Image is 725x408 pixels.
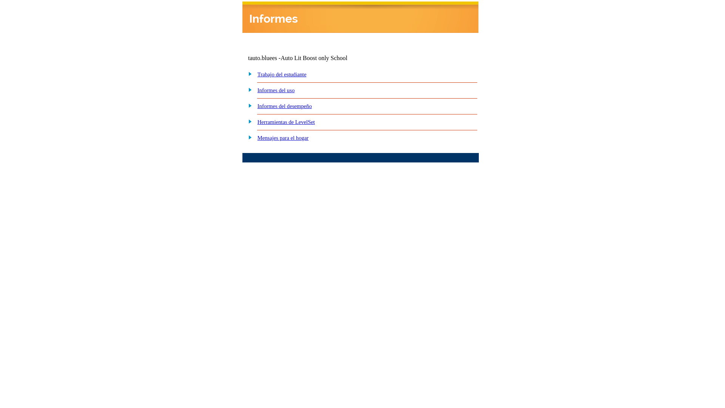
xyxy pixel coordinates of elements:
a: Informes del uso [258,87,295,93]
a: Mensajes para el hogar [258,135,309,141]
img: plus.gif [244,102,252,109]
td: tauto.bluees - [248,55,387,62]
a: Informes del desempeño [258,103,312,109]
img: plus.gif [244,118,252,125]
a: Trabajo del estudiante [258,71,307,77]
img: plus.gif [244,70,252,77]
img: plus.gif [244,134,252,141]
nobr: Auto Lit Boost only School [281,55,347,61]
img: plus.gif [244,86,252,93]
img: header [242,2,478,33]
a: Herramientas de LevelSet [258,119,315,125]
